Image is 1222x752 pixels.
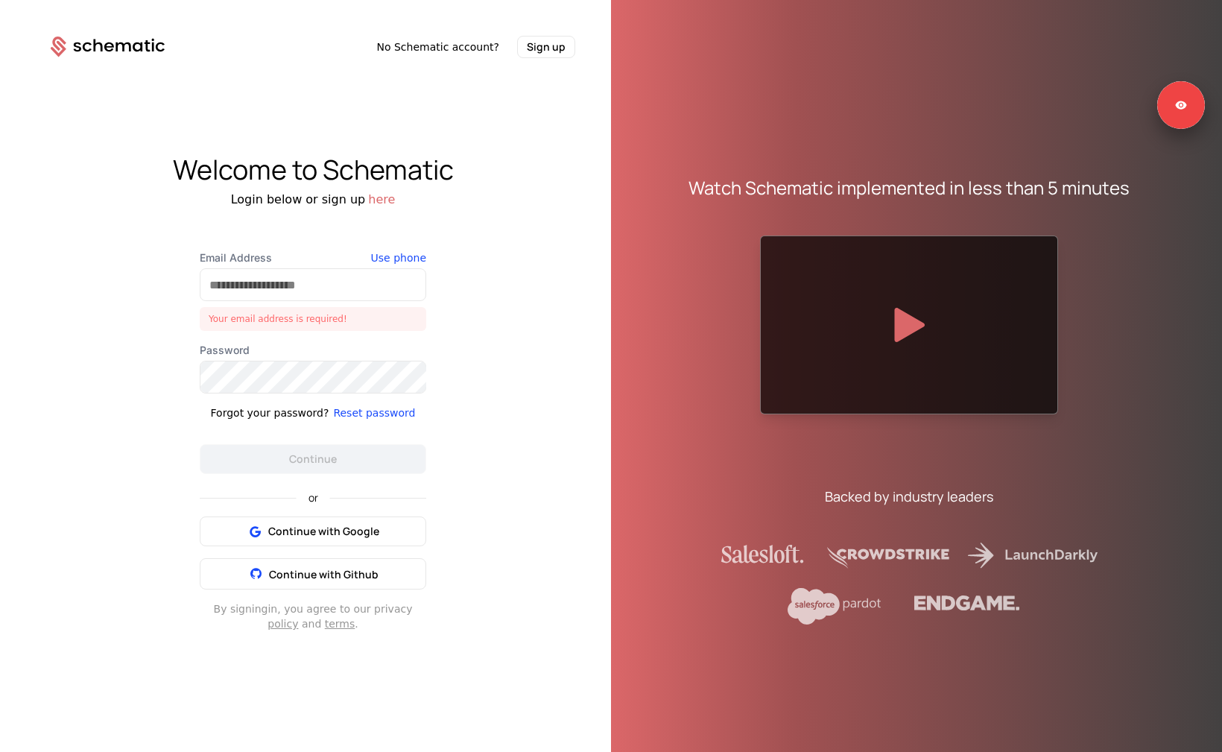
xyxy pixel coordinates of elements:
label: Password [200,343,426,358]
div: Backed by industry leaders [825,486,993,507]
div: Forgot your password? [211,405,329,420]
div: Login below or sign up [15,191,611,209]
button: Continue with Github [200,558,426,590]
div: Your email address is required! [200,307,426,331]
button: Sign up [517,36,575,58]
div: By signing in , you agree to our privacy and . [200,601,426,631]
button: Reset password [333,405,415,420]
label: Email Address [200,250,426,265]
div: Watch Schematic implemented in less than 5 minutes [688,176,1130,200]
button: Continue [200,444,426,474]
a: terms [325,618,355,630]
button: here [368,191,395,209]
span: Continue with Google [268,524,379,539]
span: No Schematic account? [376,40,499,54]
div: Welcome to Schematic [15,155,611,185]
button: Use phone [371,250,426,265]
button: Continue with Google [200,516,426,546]
span: Continue with Github [269,567,379,581]
span: or [297,493,330,503]
a: policy [267,618,298,630]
